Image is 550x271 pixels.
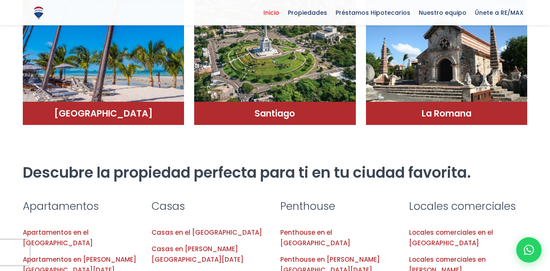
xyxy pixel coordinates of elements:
h4: Santiago [203,108,347,119]
a: Locales comerciales en el [GEOGRAPHIC_DATA] [409,228,493,247]
h4: [GEOGRAPHIC_DATA] [31,108,176,119]
h3: Apartamentos [23,199,141,214]
h2: Descubre la propiedad perfecta para ti en tu ciudad favorita. [23,163,528,182]
a: Penthouse en el [GEOGRAPHIC_DATA] [280,228,350,247]
h4: La Romana [374,108,519,119]
a: Casas en [PERSON_NAME][GEOGRAPHIC_DATA][DATE] [152,244,244,264]
h3: Penthouse [280,199,399,214]
span: Inicio [259,6,284,19]
a: Casas en el [GEOGRAPHIC_DATA] [152,228,262,237]
h3: Locales comerciales [409,199,528,214]
span: Propiedades [284,6,331,19]
a: Apartamentos en el [GEOGRAPHIC_DATA] [23,228,93,247]
h3: Casas [152,199,270,214]
span: Nuestro equipo [415,6,471,19]
span: Préstamos Hipotecarios [331,6,415,19]
span: Únete a RE/MAX [471,6,528,19]
img: Logo de REMAX [31,5,46,20]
